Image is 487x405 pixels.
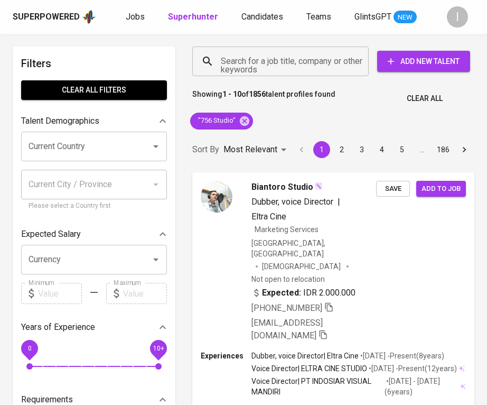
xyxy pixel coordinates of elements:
[201,181,232,213] img: 358db6084e992f5f8ce782cc2a5d9436.jpg
[192,89,335,108] p: Showing of talent profiles found
[201,351,251,361] p: Experiences
[377,51,470,72] button: Add New Talent
[313,141,330,158] button: page 1
[148,139,163,154] button: Open
[414,144,430,155] div: …
[359,351,444,361] p: • [DATE] - Present ( 8 years )
[192,143,219,156] p: Sort By
[21,80,167,100] button: Clear All filters
[27,345,31,352] span: 0
[251,181,313,194] span: Biantoro Studio
[123,283,167,304] input: Value
[367,363,457,374] p: • [DATE] - Present ( 12 years )
[153,345,164,352] span: 10+
[373,141,390,158] button: Go to page 4
[126,11,147,24] a: Jobs
[29,201,160,211] p: Please select a Country first
[190,116,242,126] span: "756 Studio"
[13,9,96,25] a: Superpoweredapp logo
[38,283,82,304] input: Value
[21,111,167,132] div: Talent Demographics
[241,12,283,22] span: Candidates
[21,224,167,245] div: Expected Salary
[262,261,342,272] span: [DEMOGRAPHIC_DATA]
[168,11,220,24] a: Superhunter
[376,181,410,197] button: Save
[251,197,333,207] span: Dubber, voice Director
[251,287,355,299] div: IDR 2.000.000
[223,140,290,160] div: Most Relevant
[168,12,218,22] b: Superhunter
[456,141,473,158] button: Go to next page
[190,113,253,130] div: "756 Studio"
[249,90,266,98] b: 1856
[386,55,462,68] span: Add New Talent
[148,252,163,267] button: Open
[306,11,333,24] a: Teams
[338,196,340,208] span: |
[126,12,145,22] span: Jobs
[251,363,367,374] p: Voice Director | ELTRA CINE STUDIO
[82,9,96,25] img: app logo
[21,115,99,127] p: Talent Demographics
[251,351,359,361] p: Dubber, voice Director | Eltra Cine
[223,143,277,156] p: Most Relevant
[407,92,443,105] span: Clear All
[251,303,322,313] span: [PHONE_NUMBER]
[333,141,350,158] button: Go to page 2
[314,182,323,190] img: magic_wand.svg
[394,12,417,23] span: NEW
[262,287,301,299] b: Expected:
[394,141,410,158] button: Go to page 5
[251,318,323,340] span: [EMAIL_ADDRESS][DOMAIN_NAME]
[306,12,331,22] span: Teams
[241,11,285,24] a: Candidates
[434,141,453,158] button: Go to page 186
[353,141,370,158] button: Go to page 3
[416,181,466,197] button: Add to job
[251,274,325,284] p: Not open to relocation
[251,238,376,259] div: [GEOGRAPHIC_DATA], [GEOGRAPHIC_DATA]
[30,84,158,97] span: Clear All filters
[21,317,167,338] div: Years of Experience
[354,11,417,24] a: GlintsGPT NEW
[21,228,81,241] p: Expected Salary
[402,89,447,108] button: Clear All
[385,376,458,397] p: • [DATE] - [DATE] ( 6 years )
[21,321,95,334] p: Years of Experience
[251,211,286,222] span: Eltra Cine
[251,376,385,397] p: Voice Director | PT INDOSIAR VISUAL MANDIRI
[447,6,468,27] div: I
[222,90,241,98] b: 1 - 10
[13,11,80,23] div: Superpowered
[21,55,167,72] h6: Filters
[255,225,319,234] span: Marketing Services
[422,183,461,195] span: Add to job
[292,141,474,158] nav: pagination navigation
[354,12,391,22] span: GlintsGPT
[381,183,405,195] span: Save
